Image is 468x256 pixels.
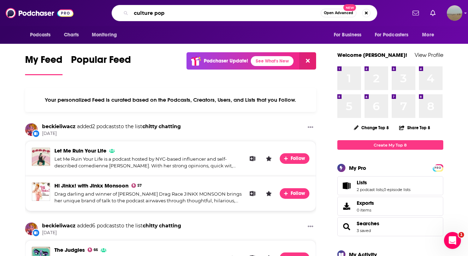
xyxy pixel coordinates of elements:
[324,11,353,15] span: Open Advanced
[291,155,306,161] span: Follow
[337,52,407,58] a: Welcome [PERSON_NAME]!
[329,28,371,42] button: open menu
[343,4,356,11] span: New
[447,5,462,21] span: Logged in as shenderson
[357,228,371,233] a: 3 saved
[305,123,316,132] button: Show More Button
[54,182,129,189] a: Hi Jinkx! with Jinkx Monsoon
[357,200,374,206] span: Exports
[350,123,393,132] button: Change Top 8
[59,28,83,42] a: Charts
[42,222,181,229] h3: to the list
[88,248,98,252] a: 66
[447,5,462,21] button: Show profile menu
[263,188,274,199] button: Leave a Rating
[42,131,181,137] span: [DATE]
[204,58,248,64] p: Podchaser Update!
[42,123,76,130] a: beckieliwacz
[357,208,374,213] span: 0 items
[25,28,60,42] button: open menu
[337,176,443,195] span: Lists
[384,187,410,192] a: 0 episode lists
[340,222,354,232] a: Searches
[447,5,462,21] img: User Profile
[32,183,50,201] img: Hi Jinkx! with Jinkx Monsoon
[321,9,356,17] button: Open AdvancedNew
[280,153,309,164] button: Follow
[42,123,181,130] h3: to the list
[131,7,321,19] input: Search podcasts, credits, & more...
[399,121,431,135] button: Share Top 8
[71,54,131,75] a: Popular Feed
[337,140,443,150] a: Create My Top 8
[458,232,464,238] span: 1
[94,249,98,251] span: 66
[417,28,443,42] button: open menu
[305,222,316,231] button: Show More Button
[334,30,362,40] span: For Business
[247,188,258,199] button: Add to List
[375,30,409,40] span: For Podcasters
[349,165,366,171] div: My Pro
[434,165,442,171] span: PRO
[30,30,51,40] span: Podcasts
[71,54,131,70] span: Popular Feed
[370,28,419,42] button: open menu
[415,52,443,58] a: View Profile
[54,246,85,253] a: The Judgies
[42,222,76,229] a: beckieliwacz
[32,130,40,137] div: New List
[25,123,38,136] img: beckieliwacz
[427,7,438,19] a: Show notifications dropdown
[54,147,106,154] a: Let Me Ruin Your Life
[25,54,63,75] a: My Feed
[337,197,443,216] a: Exports
[247,153,258,164] button: Add to List
[32,229,40,237] div: New List
[32,148,50,166] img: Let Me Ruin Your Life
[6,6,73,20] img: Podchaser - Follow, Share and Rate Podcasts
[25,54,63,70] span: My Feed
[357,179,367,186] span: Lists
[340,201,354,211] span: Exports
[54,191,242,204] div: Drag darling and winner of [PERSON_NAME] Drag Race JINKX MONSOON brings her unique brand of talk ...
[77,123,119,130] span: added 2 podcasts
[64,30,79,40] span: Charts
[337,217,443,236] span: Searches
[54,156,242,169] div: Let Me Ruin Your Life is a podcast hosted by NYC-based influencer and self-described comedienne [...
[25,222,38,235] img: beckieliwacz
[340,181,354,191] a: Lists
[25,88,316,112] div: Your personalized Feed is curated based on the Podcasts, Creators, Users, and Lists that you Follow.
[92,30,117,40] span: Monitoring
[112,5,377,21] div: Search podcasts, credits, & more...
[251,56,294,66] a: See What's New
[131,183,142,188] a: 57
[357,220,379,227] a: Searches
[87,28,126,42] button: open menu
[42,230,181,236] span: [DATE]
[143,222,181,229] a: chitty chatting
[77,222,119,229] span: added 6 podcasts
[291,190,306,196] span: Follow
[137,184,142,187] span: 57
[263,153,274,164] button: Leave a Rating
[410,7,422,19] a: Show notifications dropdown
[422,30,434,40] span: More
[357,179,410,186] a: Lists
[357,187,383,192] a: 2 podcast lists
[434,165,442,170] a: PRO
[280,188,309,199] button: Follow
[142,123,181,130] a: chitty chatting
[444,232,461,249] iframe: Intercom live chat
